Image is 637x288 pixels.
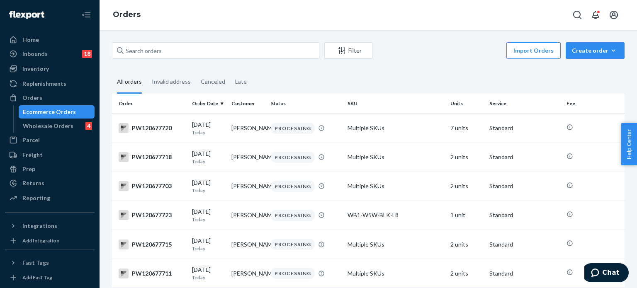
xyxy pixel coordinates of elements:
[201,71,225,92] div: Canceled
[5,236,95,246] a: Add Integration
[344,143,447,172] td: Multiple SKUs
[5,77,95,90] a: Replenishments
[228,230,267,259] td: [PERSON_NAME]
[22,151,43,159] div: Freight
[22,136,40,144] div: Parcel
[506,42,561,59] button: Import Orders
[192,121,225,136] div: [DATE]
[605,7,622,23] button: Open account menu
[119,210,185,220] div: PW120677723
[447,114,486,143] td: 7 units
[584,263,629,284] iframe: Opens a widget where you can chat to one of our agents
[5,33,95,46] a: Home
[192,179,225,194] div: [DATE]
[344,172,447,201] td: Multiple SKUs
[23,122,73,130] div: Wholesale Orders
[106,3,147,27] ol: breadcrumbs
[271,239,315,250] div: PROCESSING
[228,143,267,172] td: [PERSON_NAME]
[78,7,95,23] button: Close Navigation
[489,124,559,132] p: Standard
[192,187,225,194] p: Today
[621,123,637,165] button: Help Center
[5,148,95,162] a: Freight
[119,240,185,249] div: PW120677715
[192,216,225,223] p: Today
[113,10,141,19] a: Orders
[566,42,625,59] button: Create order
[271,181,315,192] div: PROCESSING
[22,259,49,267] div: Fast Tags
[271,123,315,134] div: PROCESSING
[192,237,225,252] div: [DATE]
[192,245,225,252] p: Today
[22,36,39,44] div: Home
[344,259,447,288] td: Multiple SKUs
[344,114,447,143] td: Multiple SKUs
[22,80,66,88] div: Replenishments
[228,172,267,201] td: [PERSON_NAME]
[489,269,559,278] p: Standard
[22,222,57,230] div: Integrations
[22,165,35,173] div: Prep
[192,266,225,281] div: [DATE]
[117,71,142,94] div: All orders
[447,172,486,201] td: 2 units
[447,94,486,114] th: Units
[192,158,225,165] p: Today
[267,94,344,114] th: Status
[119,269,185,278] div: PW120677711
[489,211,559,219] p: Standard
[344,94,447,114] th: SKU
[489,153,559,161] p: Standard
[22,274,52,281] div: Add Fast Tag
[192,129,225,136] p: Today
[22,237,59,244] div: Add Integration
[489,240,559,249] p: Standard
[5,62,95,75] a: Inventory
[192,274,225,281] p: Today
[112,42,319,59] input: Search orders
[271,152,315,163] div: PROCESSING
[231,100,264,107] div: Customer
[569,7,586,23] button: Open Search Box
[447,201,486,230] td: 1 unit
[228,259,267,288] td: [PERSON_NAME]
[5,47,95,61] a: Inbounds18
[82,50,92,58] div: 18
[5,191,95,205] a: Reporting
[348,211,443,219] div: WB1-W5W-BLK-L8
[22,65,49,73] div: Inventory
[152,71,191,92] div: Invalid address
[85,122,92,130] div: 4
[5,91,95,104] a: Orders
[228,201,267,230] td: [PERSON_NAME]
[572,46,618,55] div: Create order
[325,46,372,55] div: Filter
[271,210,315,221] div: PROCESSING
[5,273,95,283] a: Add Fast Tag
[5,219,95,232] button: Integrations
[344,230,447,259] td: Multiple SKUs
[447,143,486,172] td: 2 units
[5,256,95,269] button: Fast Tags
[228,114,267,143] td: [PERSON_NAME]
[489,182,559,190] p: Standard
[119,181,185,191] div: PW120677703
[189,94,228,114] th: Order Date
[22,94,42,102] div: Orders
[235,71,247,92] div: Late
[192,208,225,223] div: [DATE]
[22,179,44,187] div: Returns
[19,119,95,133] a: Wholesale Orders4
[23,108,76,116] div: Ecommerce Orders
[22,50,48,58] div: Inbounds
[22,194,50,202] div: Reporting
[5,162,95,176] a: Prep
[5,177,95,190] a: Returns
[19,105,95,119] a: Ecommerce Orders
[119,123,185,133] div: PW120677720
[119,152,185,162] div: PW120677718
